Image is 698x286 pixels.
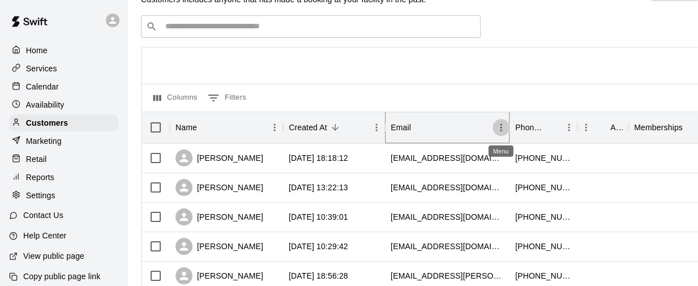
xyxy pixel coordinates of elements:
div: +18504494811 [515,241,572,252]
button: Sort [545,119,560,135]
div: apsmith1405@gmail.com [391,152,504,164]
button: Sort [411,119,427,135]
p: Marketing [26,135,62,147]
div: Created At [289,112,327,143]
p: Retail [26,153,47,165]
div: Search customers by name or email [141,15,481,38]
p: Help Center [23,230,66,241]
div: 2025-08-09 18:18:12 [289,152,348,164]
button: Menu [368,119,385,136]
a: Home [9,42,118,59]
button: Sort [327,119,343,135]
button: Sort [197,119,213,135]
div: +19377609695 [515,211,572,223]
p: Home [26,45,48,56]
a: Calendar [9,78,118,95]
div: Memberships [634,112,683,143]
div: 2025-08-09 10:29:42 [289,241,348,252]
p: Customers [26,117,68,129]
div: [PERSON_NAME] [175,179,263,196]
a: Settings [9,187,118,204]
div: [PERSON_NAME] [175,267,263,284]
p: View public page [23,250,84,262]
p: Availability [26,99,65,110]
p: Services [26,63,57,74]
div: Email [391,112,411,143]
div: Phone Number [515,112,545,143]
p: Contact Us [23,210,63,221]
p: Calendar [26,81,59,92]
div: Age [577,112,628,143]
p: Reports [26,172,54,183]
div: [PERSON_NAME] [175,238,263,255]
div: 2025-08-09 13:22:13 [289,182,348,193]
div: coreybaxter@gmail.com [391,211,504,223]
div: Created At [283,112,385,143]
button: Sort [594,119,610,135]
button: Menu [493,119,509,136]
button: Show filters [205,89,249,107]
p: Copy public page link [23,271,100,282]
div: Name [175,112,197,143]
a: Reports [9,169,118,186]
button: Select columns [151,89,200,107]
p: Settings [26,190,55,201]
div: 2025-08-09 10:39:01 [289,211,348,223]
a: Customers [9,114,118,131]
a: Marketing [9,133,118,150]
div: nalani.cruzen@gmail.com [391,270,504,281]
a: Availability [9,96,118,113]
div: Phone Number [509,112,577,143]
div: coreybaxter11@gmail.com [391,182,504,193]
div: +19377609695 [515,182,572,193]
a: Retail [9,151,118,168]
div: Menu [489,146,513,157]
div: 2025-08-08 18:56:28 [289,270,348,281]
div: [PERSON_NAME] [175,150,263,167]
div: Email [385,112,509,143]
div: Name [170,112,283,143]
a: Services [9,60,118,77]
button: Menu [560,119,577,136]
div: [PERSON_NAME] [175,208,263,225]
div: +15106898911 [515,152,572,164]
div: Age [610,112,623,143]
button: Menu [266,119,283,136]
div: chagismart@gmail.com [391,241,504,252]
button: Menu [577,119,594,136]
div: +17073862874 [515,270,572,281]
